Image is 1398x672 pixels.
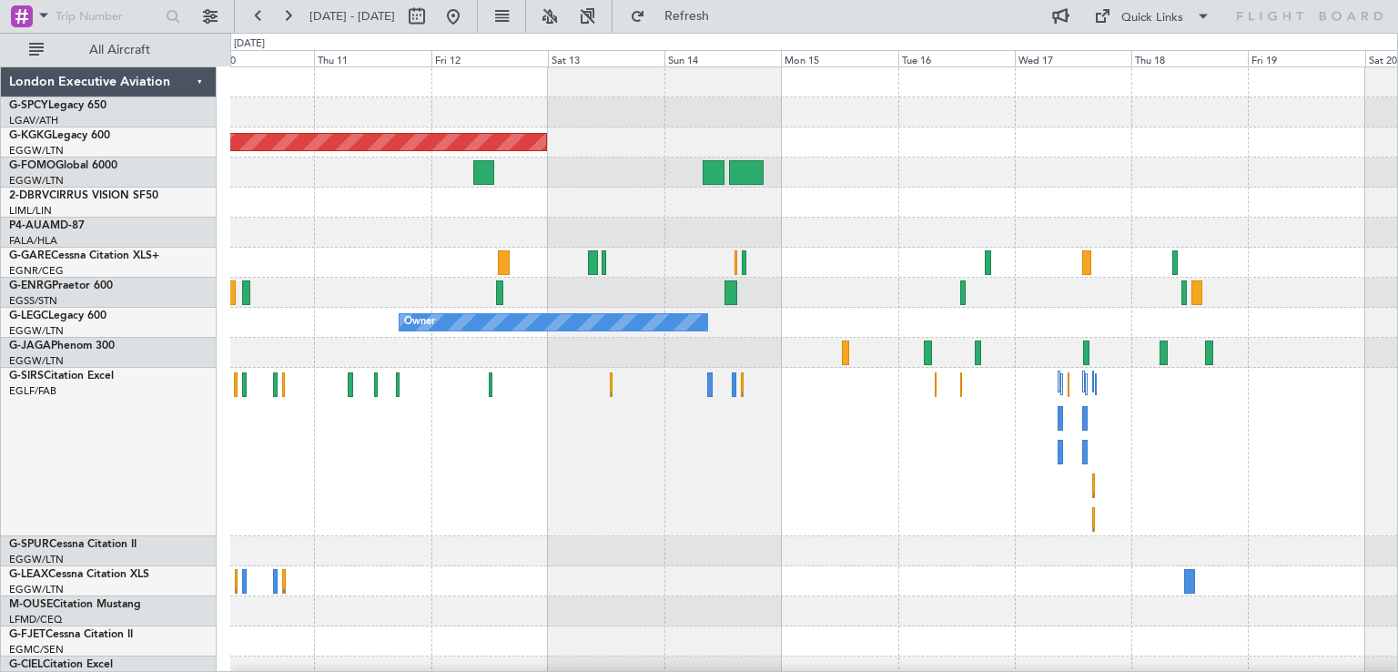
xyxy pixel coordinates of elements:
button: Refresh [622,2,731,31]
span: [DATE] - [DATE] [309,8,395,25]
a: G-ENRGPraetor 600 [9,280,113,291]
span: G-CIEL [9,659,43,670]
span: G-FOMO [9,160,56,171]
a: G-GARECessna Citation XLS+ [9,250,159,261]
a: G-KGKGLegacy 600 [9,130,110,141]
a: G-SPCYLegacy 650 [9,100,106,111]
a: FALA/HLA [9,234,57,248]
button: All Aircraft [20,36,198,65]
a: EGGW/LTN [9,354,64,368]
div: Fri 19 [1248,50,1364,66]
input: Trip Number [56,3,160,30]
a: LGAV/ATH [9,114,58,127]
a: EGLF/FAB [9,384,56,398]
button: Quick Links [1085,2,1220,31]
div: Fri 12 [431,50,548,66]
span: P4-AUA [9,220,50,231]
span: All Aircraft [47,44,192,56]
a: G-FJETCessna Citation II [9,629,133,640]
a: G-SIRSCitation Excel [9,371,114,382]
a: G-LEGCLegacy 600 [9,311,106,321]
span: G-SPCY [9,100,48,111]
a: EGSS/STN [9,294,57,308]
a: G-LEAXCessna Citation XLS [9,569,149,580]
a: LFMD/CEQ [9,613,62,626]
div: Thu 18 [1131,50,1248,66]
div: Tue 16 [898,50,1015,66]
span: G-SPUR [9,539,49,550]
div: Wed 10 [198,50,314,66]
div: Thu 11 [314,50,431,66]
a: M-OUSECitation Mustang [9,599,141,610]
a: EGNR/CEG [9,264,64,278]
span: G-KGKG [9,130,52,141]
div: Wed 17 [1015,50,1131,66]
a: EGGW/LTN [9,583,64,596]
div: Quick Links [1121,9,1183,27]
span: G-LEAX [9,569,48,580]
a: G-CIELCitation Excel [9,659,113,670]
div: Owner [404,309,435,336]
a: G-SPURCessna Citation II [9,539,137,550]
div: Mon 15 [781,50,897,66]
a: EGGW/LTN [9,174,64,188]
span: G-JAGA [9,341,51,351]
span: 2-DBRV [9,190,49,201]
a: EGGW/LTN [9,144,64,158]
div: Sun 14 [664,50,781,66]
span: G-LEGC [9,311,48,321]
a: G-FOMOGlobal 6000 [9,160,117,171]
span: G-SIRS [9,371,44,382]
a: EGGW/LTN [9,553,64,566]
a: P4-AUAMD-87 [9,220,85,231]
span: M-OUSE [9,599,53,610]
span: G-ENRG [9,280,52,291]
span: G-GARE [9,250,51,261]
a: 2-DBRVCIRRUS VISION SF50 [9,190,158,201]
div: Sat 13 [548,50,664,66]
a: G-JAGAPhenom 300 [9,341,115,351]
span: Refresh [649,10,725,23]
a: LIML/LIN [9,204,52,218]
a: EGGW/LTN [9,324,64,338]
span: G-FJET [9,629,46,640]
div: [DATE] [234,36,265,52]
a: EGMC/SEN [9,643,64,657]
